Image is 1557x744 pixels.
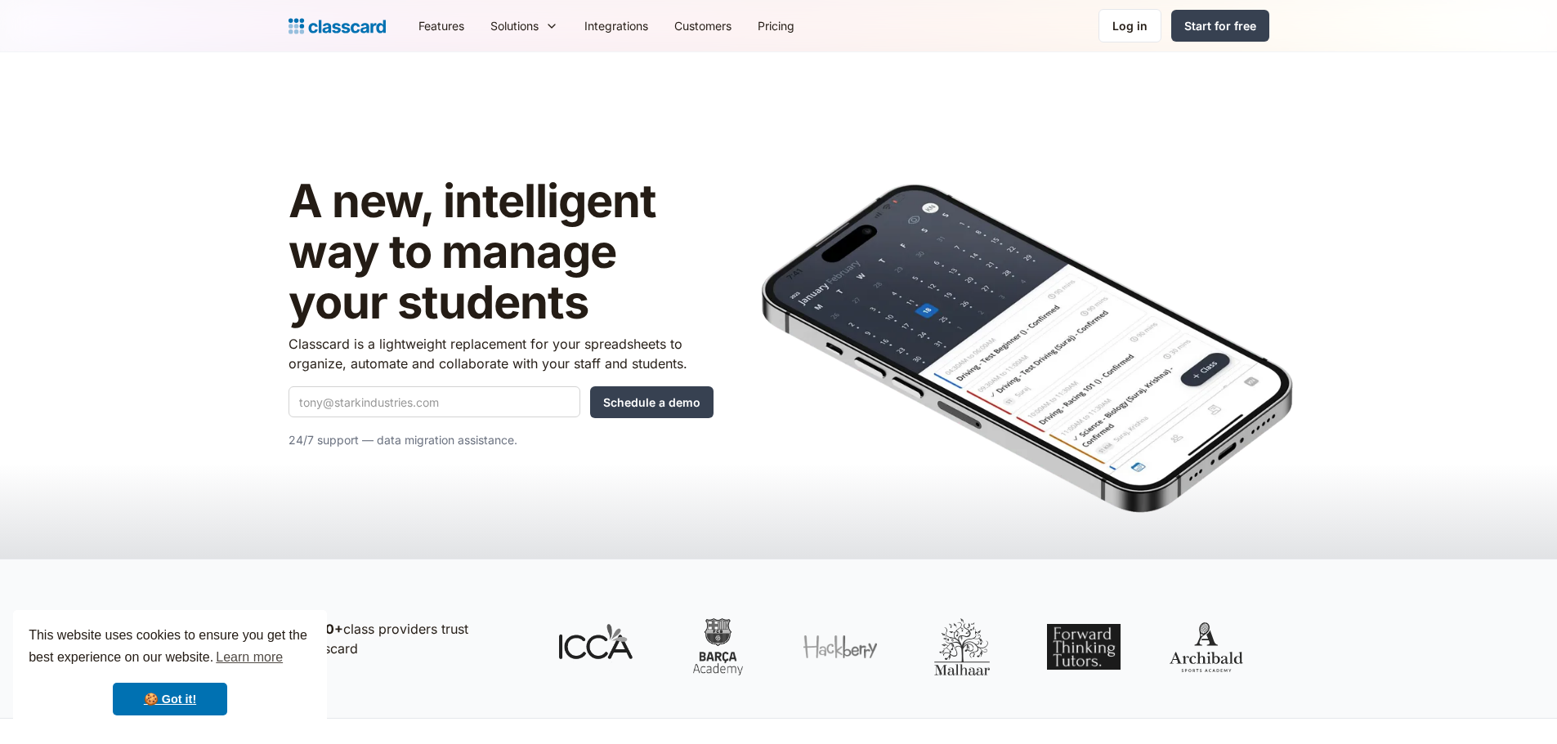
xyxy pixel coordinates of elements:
[113,683,227,715] a: dismiss cookie message
[1184,17,1256,34] div: Start for free
[571,7,661,44] a: Integrations
[1112,17,1148,34] div: Log in
[297,619,526,658] p: class providers trust Classcard
[1171,10,1269,42] a: Start for free
[745,7,808,44] a: Pricing
[477,7,571,44] div: Solutions
[289,176,714,327] h1: A new, intelligent way to manage your students
[289,386,714,418] form: Quick Demo Form
[13,610,327,731] div: cookieconsent
[289,386,580,417] input: tony@starkindustries.com
[661,7,745,44] a: Customers
[289,334,714,373] p: Classcard is a lightweight replacement for your spreadsheets to organize, automate and collaborat...
[405,7,477,44] a: Features
[490,17,539,34] div: Solutions
[1098,9,1161,42] a: Log in
[289,430,714,450] p: 24/7 support — data migration assistance.
[289,15,386,38] a: home
[590,386,714,418] input: Schedule a demo
[29,626,311,670] span: This website uses cookies to ensure you get the best experience on our website.
[213,645,285,670] a: learn more about cookies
